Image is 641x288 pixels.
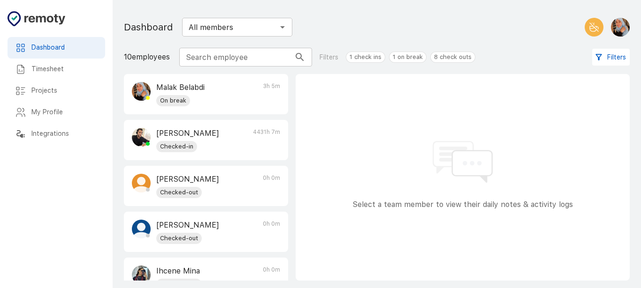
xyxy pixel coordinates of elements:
span: 1 check ins [346,52,385,62]
div: 1 on break [389,52,427,63]
img: Ihcene Mina [132,266,151,284]
img: Dhiya Kellouche [132,128,151,147]
span: 8 check outs [431,52,475,62]
div: Dashboard [8,37,105,59]
img: Yasmine Habel [132,220,151,238]
div: My Profile [8,102,105,123]
p: 0h 0m [263,220,280,244]
button: Filters [592,49,630,66]
p: 10 employees [124,52,170,63]
h1: Dashboard [124,20,173,35]
h6: Projects [31,86,98,96]
h6: Timesheet [31,64,98,74]
span: Checked-in [156,142,197,151]
span: 1 on break [389,52,426,62]
span: Checked-out [156,234,202,243]
p: Ihcene Mina [156,266,202,277]
img: Malak Belabdi [132,82,151,101]
p: 0h 0m [263,174,280,198]
p: [PERSON_NAME] [156,220,219,231]
p: [PERSON_NAME] [156,128,219,139]
p: Select a team member to view their daily notes & activity logs [352,199,573,210]
button: End your break [585,18,603,37]
div: Timesheet [8,59,105,80]
img: Sami MEHADJI [132,174,151,192]
h6: Dashboard [31,43,98,53]
p: Filters [320,52,338,62]
div: 1 check ins [346,52,385,63]
span: Checked-out [156,188,202,197]
span: On break [156,96,190,105]
div: Projects [8,80,105,102]
div: 8 check outs [430,52,475,63]
p: 4431h 7m [253,128,280,152]
p: Malak Belabdi [156,82,205,93]
h6: My Profile [31,107,98,118]
p: [PERSON_NAME] [156,174,219,185]
button: Open [276,21,289,34]
button: Malak Belabdi [607,14,630,40]
div: Integrations [8,123,105,145]
h6: Integrations [31,129,98,139]
img: Malak Belabdi [611,18,630,37]
p: 3h 5m [263,82,280,106]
